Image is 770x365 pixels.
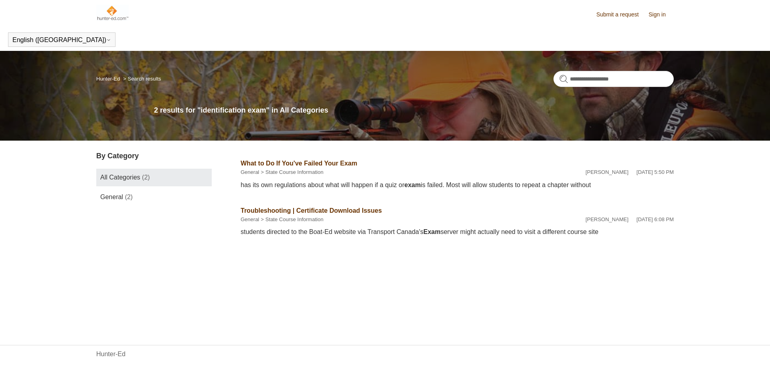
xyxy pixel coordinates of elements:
a: General [241,216,259,222]
li: General [241,216,259,224]
li: [PERSON_NAME] [586,216,628,224]
input: Search [553,71,674,87]
a: Submit a request [596,10,647,19]
a: State Course Information [265,216,324,222]
span: (2) [142,174,150,181]
a: Hunter-Ed [96,349,126,359]
a: What to Do If You've Failed Your Exam [241,160,357,167]
div: has its own regulations about what will happen if a quiz or is failed. Most will allow students t... [241,180,674,190]
a: All Categories (2) [96,169,212,186]
li: General [241,168,259,176]
span: (2) [125,194,133,200]
li: State Course Information [259,216,323,224]
a: General (2) [96,188,212,206]
time: 02/12/2024, 18:08 [636,216,674,222]
a: General [241,169,259,175]
em: Exam [423,228,441,235]
button: English ([GEOGRAPHIC_DATA]) [12,36,111,44]
li: Hunter-Ed [96,76,122,82]
li: Search results [122,76,161,82]
li: [PERSON_NAME] [586,168,628,176]
a: Troubleshooting | Certificate Download Issues [241,207,382,214]
div: students directed to the Boat-Ed website via Transport Canada's server might actually need to vis... [241,227,674,237]
time: 02/12/2024, 17:50 [636,169,674,175]
h3: By Category [96,151,212,161]
span: All Categories [100,174,140,181]
span: General [100,194,123,200]
a: Sign in [648,10,674,19]
em: exam [404,181,421,188]
a: Hunter-Ed [96,76,120,82]
img: Hunter-Ed Help Center home page [96,5,129,21]
h1: 2 results for "identification exam" in All Categories [154,105,674,116]
a: State Course Information [265,169,324,175]
li: State Course Information [259,168,323,176]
